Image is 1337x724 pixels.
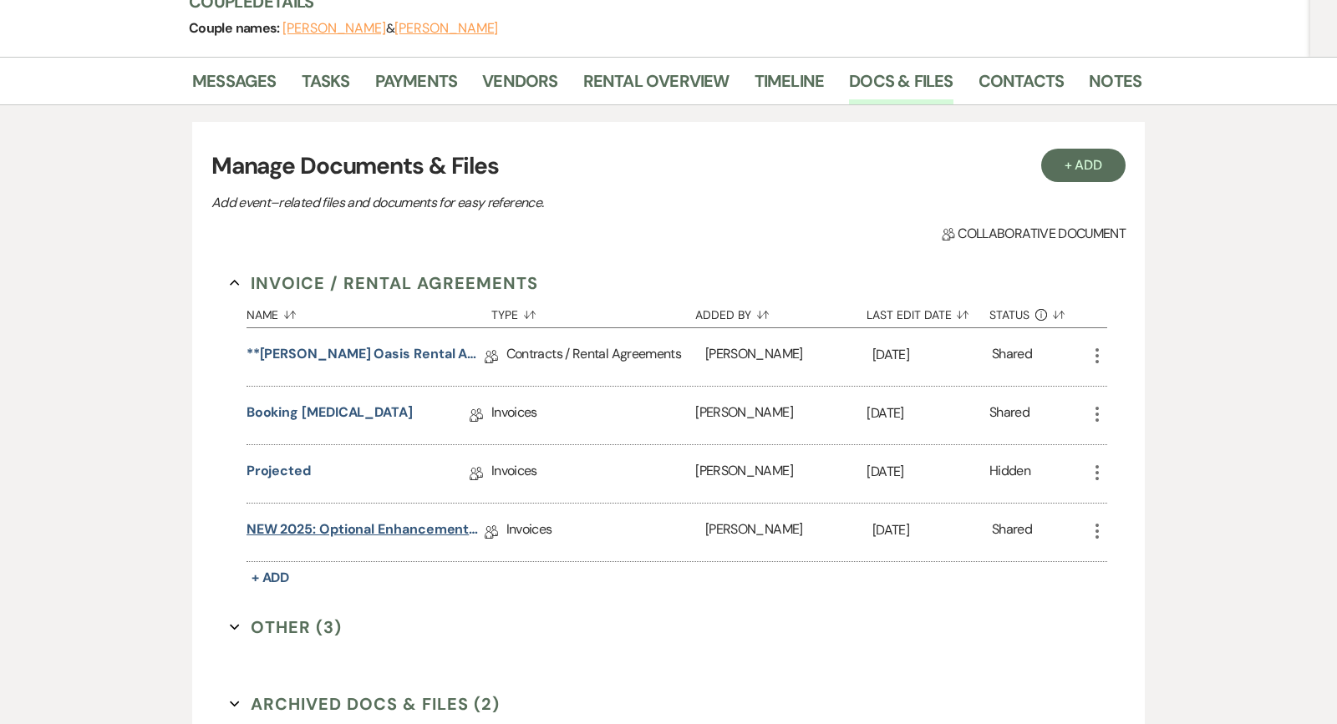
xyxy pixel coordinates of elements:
a: Notes [1089,68,1141,104]
a: Docs & Files [849,68,953,104]
button: Archived Docs & Files (2) [230,691,500,716]
div: [PERSON_NAME] [695,387,867,444]
a: Vendors [482,68,557,104]
button: Other (3) [230,615,342,640]
a: Rental Overview [583,68,730,104]
p: [DATE] [872,519,992,541]
span: + Add [252,569,290,586]
span: Collaborative document [942,224,1126,244]
button: Added By [695,296,867,327]
p: [DATE] [872,344,992,366]
a: Payments [375,68,458,104]
a: **[PERSON_NAME] Oasis Rental Agreement** [247,344,485,370]
a: Tasks [302,68,350,104]
p: [DATE] [867,403,989,424]
div: Shared [992,344,1032,370]
div: Hidden [989,461,1030,487]
a: Booking [MEDICAL_DATA] [247,403,413,428]
p: [DATE] [867,461,989,483]
div: Shared [989,403,1029,428]
span: Status [989,309,1029,321]
a: Messages [192,68,277,104]
div: Contracts / Rental Agreements [506,328,705,386]
button: + Add [247,566,295,590]
div: [PERSON_NAME] [695,445,867,503]
div: [PERSON_NAME] [705,328,872,386]
div: Invoices [491,445,695,503]
button: Name [247,296,491,327]
button: Status [989,296,1087,327]
button: + Add [1041,149,1126,182]
h3: Manage Documents & Files [211,149,1126,184]
div: [PERSON_NAME] [705,504,872,561]
button: Last Edit Date [867,296,989,327]
a: Contacts [979,68,1065,104]
div: Invoices [506,504,705,561]
button: Invoice / Rental Agreements [230,271,538,296]
a: Projected [247,461,311,487]
a: Timeline [755,68,825,104]
span: & [282,20,498,37]
a: NEW 2025: Optional Enhancements + Information [247,519,485,545]
div: Invoices [491,387,695,444]
p: Add event–related files and documents for easy reference. [211,192,796,214]
span: Couple names: [189,19,282,37]
div: Shared [992,519,1032,545]
button: [PERSON_NAME] [394,22,498,35]
button: [PERSON_NAME] [282,22,386,35]
button: Type [491,296,695,327]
